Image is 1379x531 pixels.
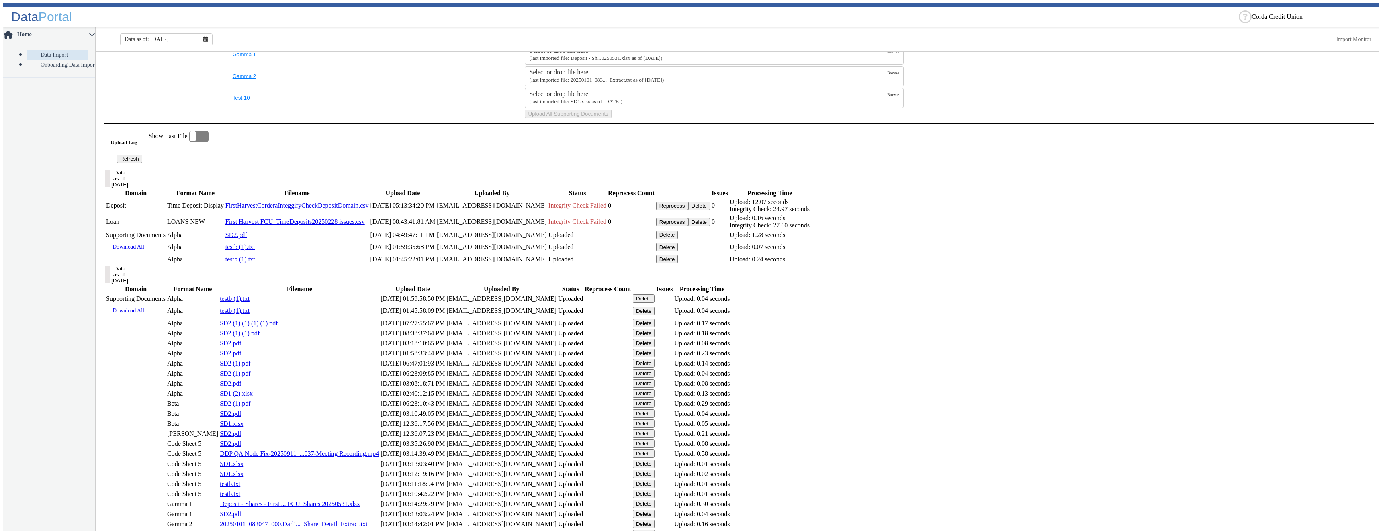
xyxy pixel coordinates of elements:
button: Upload All Supporting Documents [525,110,611,118]
span: Uploaded [558,440,583,447]
a: SD2.pdf [220,440,241,447]
td: [DATE] 07:27:55:67 PM [380,319,445,328]
td: Gamma 1 [167,499,219,509]
span: Uploaded [558,511,583,517]
td: [EMAIL_ADDRESS][DOMAIN_NAME] [446,489,557,498]
td: Alpha [167,240,224,254]
span: Browse [887,92,899,97]
td: Supporting Documents [106,294,166,303]
span: Uploaded [558,320,583,327]
div: Upload: 0.14 seconds [674,360,730,367]
th: Reprocess Count [608,189,655,197]
button: Data as of: [DATE] [105,265,110,283]
div: Integrity Check: 24.97 seconds [730,206,810,213]
td: [DATE] 03:10:42:22 PM [380,489,445,498]
div: Upload: 1.28 seconds [730,231,810,239]
a: SD1.xlsx [220,470,243,477]
label: Show Last File [149,131,209,142]
div: Upload: 0.17 seconds [674,320,730,327]
td: [DATE] 06:23:10:43 PM [380,399,445,408]
span: Uploaded [558,480,583,487]
button: Delete [633,429,655,438]
p-accordion-header: Home [3,27,95,42]
a: testb (1).txt [220,307,250,314]
th: Uploaded By [446,285,557,293]
div: Upload: 0.01 seconds [674,480,730,488]
td: [EMAIL_ADDRESS][DOMAIN_NAME] [446,359,557,368]
td: [DATE] 08:38:37:64 PM [380,329,445,338]
td: Alpha [167,304,219,318]
span: Browse [887,71,899,75]
td: [EMAIL_ADDRESS][DOMAIN_NAME] [446,379,557,388]
td: [EMAIL_ADDRESS][DOMAIN_NAME] [446,459,557,468]
td: Code Sheet 5 [167,469,219,478]
a: This is available for Darling Employees only [1336,36,1372,42]
span: Uploaded [558,450,583,457]
td: [EMAIL_ADDRESS][DOMAIN_NAME] [446,419,557,428]
th: Domain [106,285,166,293]
td: [DATE] 03:18:10:65 PM [380,339,445,348]
span: Uploaded [558,330,583,337]
button: Delete [633,379,655,388]
button: Delete [688,202,710,210]
div: Upload: 0.18 seconds [674,330,730,337]
span: Uploaded [558,307,583,314]
td: [EMAIL_ADDRESS][DOMAIN_NAME] [446,329,557,338]
td: [EMAIL_ADDRESS][DOMAIN_NAME] [446,499,557,509]
td: Alpha [167,369,219,378]
td: LOANS NEW [167,214,224,229]
span: Home [16,31,89,38]
a: Data Import [27,50,88,60]
div: Upload: 0.30 seconds [674,500,730,508]
td: Alpha [167,349,219,358]
td: [EMAIL_ADDRESS][DOMAIN_NAME] [446,294,557,303]
button: Delete [633,339,655,347]
div: Upload: 0.08 seconds [674,440,730,447]
td: Alpha [167,230,224,239]
a: testb (1).txt [225,243,255,250]
div: Select or drop file here [529,69,887,76]
span: Uploaded [548,243,573,250]
td: [DATE] 05:13:34:20 PM [370,198,436,213]
button: Delete [633,419,655,428]
button: Delete [656,231,678,239]
span: Uploaded [558,380,583,387]
button: Reprocess [656,202,688,210]
th: Domain [106,189,166,197]
a: SD2 (1).pdf [220,360,250,367]
td: [DATE] 03:14:42:01 PM [380,519,445,529]
div: Upload: 0.13 seconds [674,390,730,397]
div: Upload: 0.16 seconds [674,521,730,528]
div: Upload: 0.04 seconds [674,410,730,417]
span: Uploaded [558,500,583,507]
button: Delete [633,409,655,418]
td: [DATE] 01:59:58:50 PM [380,294,445,303]
span: Uploaded [558,490,583,497]
th: Processing Time [674,285,730,293]
a: First Harvest FCU_TimeDeposits20250228 issues.csv [225,218,365,225]
span: Browse [887,49,899,53]
td: Code Sheet 5 [167,439,219,448]
span: Uploaded [558,400,583,407]
button: Delete [633,439,655,448]
div: Upload: 0.58 seconds [674,450,730,457]
span: Uploaded [558,295,583,302]
a: SD2 (1).pdf [220,400,250,407]
button: Test 10 [233,95,421,101]
a: SD2.pdf [220,410,241,417]
a: SD2 (1).pdf [220,370,250,377]
a: FirstHarvestCorderaInteggiryCheckDepositDomain.csv [225,202,369,209]
span: Uploaded [558,340,583,347]
span: Uploaded [558,350,583,357]
td: Beta [167,419,219,428]
td: [DATE] 03:13:03:40 PM [380,459,445,468]
td: [EMAIL_ADDRESS][DOMAIN_NAME] [436,240,547,254]
td: [DATE] 08:43:41:81 AM [370,214,436,229]
div: Upload: 0.04 seconds [674,307,730,315]
a: DDP QA Node Fix-20250911_...037-Meeting Recording.mp4 [220,450,379,457]
td: [EMAIL_ADDRESS][DOMAIN_NAME] [446,469,557,478]
th: Processing Time [729,189,810,197]
button: Delete [633,294,655,303]
span: Uploaded [558,370,583,377]
div: Upload: 0.04 seconds [674,511,730,518]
